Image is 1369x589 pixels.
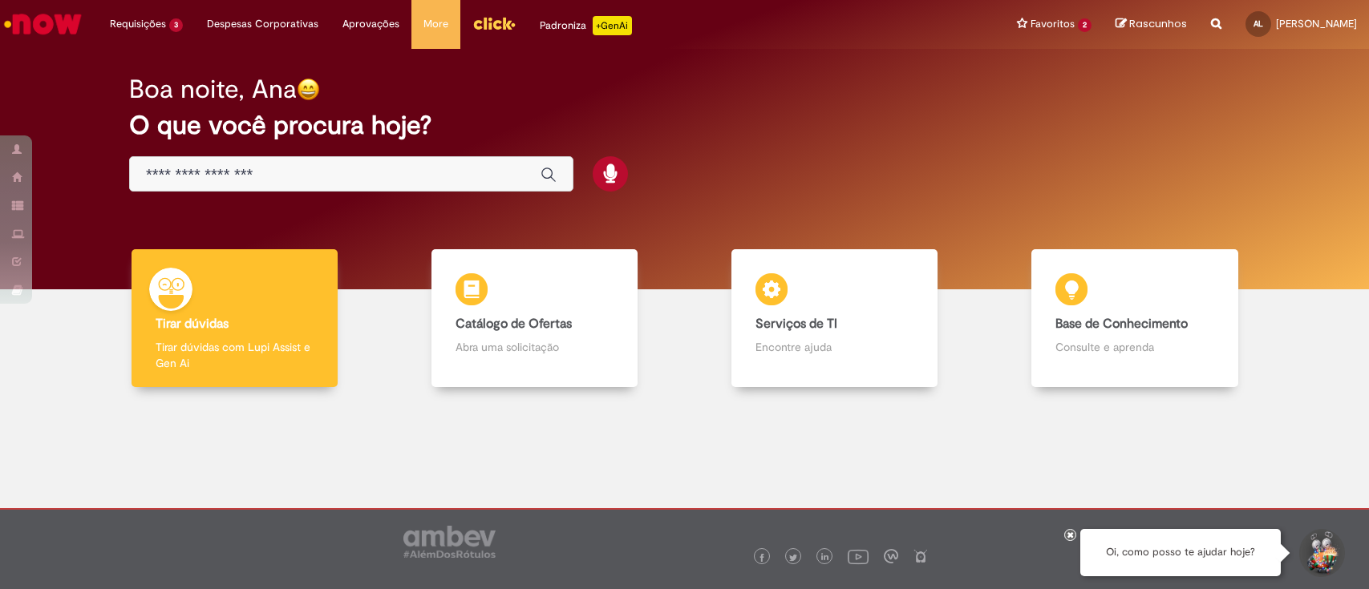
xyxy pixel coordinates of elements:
[472,11,516,35] img: click_logo_yellow_360x200.png
[789,554,797,562] img: logo_footer_twitter.png
[685,249,985,388] a: Serviços de TI Encontre ajuda
[456,316,572,332] b: Catálogo de Ofertas
[758,554,766,562] img: logo_footer_facebook.png
[1254,18,1263,29] span: AL
[1080,529,1281,576] div: Oi, como posso te ajudar hoje?
[423,16,448,32] span: More
[540,16,632,35] div: Padroniza
[1078,18,1092,32] span: 2
[129,75,297,103] h2: Boa noite, Ana
[1055,339,1213,355] p: Consulte e aprenda
[110,16,166,32] span: Requisições
[913,549,928,563] img: logo_footer_naosei.png
[129,111,1240,139] h2: O que você procura hoje?
[1276,17,1357,30] span: [PERSON_NAME]
[456,339,614,355] p: Abra uma solicitação
[884,549,898,563] img: logo_footer_workplace.png
[84,249,384,388] a: Tirar dúvidas Tirar dúvidas com Lupi Assist e Gen Ai
[2,8,84,40] img: ServiceNow
[384,249,684,388] a: Catálogo de Ofertas Abra uma solicitação
[169,18,183,32] span: 3
[985,249,1285,388] a: Base de Conhecimento Consulte e aprenda
[297,78,320,101] img: happy-face.png
[403,526,496,558] img: logo_footer_ambev_rotulo_gray.png
[1116,17,1187,32] a: Rascunhos
[755,316,837,332] b: Serviços de TI
[821,553,829,563] img: logo_footer_linkedin.png
[593,16,632,35] p: +GenAi
[156,316,229,332] b: Tirar dúvidas
[1031,16,1075,32] span: Favoritos
[156,339,314,371] p: Tirar dúvidas com Lupi Assist e Gen Ai
[1129,16,1187,31] span: Rascunhos
[755,339,913,355] p: Encontre ajuda
[1055,316,1188,332] b: Base de Conhecimento
[848,546,869,567] img: logo_footer_youtube.png
[1297,529,1345,577] button: Iniciar Conversa de Suporte
[207,16,318,32] span: Despesas Corporativas
[342,16,399,32] span: Aprovações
